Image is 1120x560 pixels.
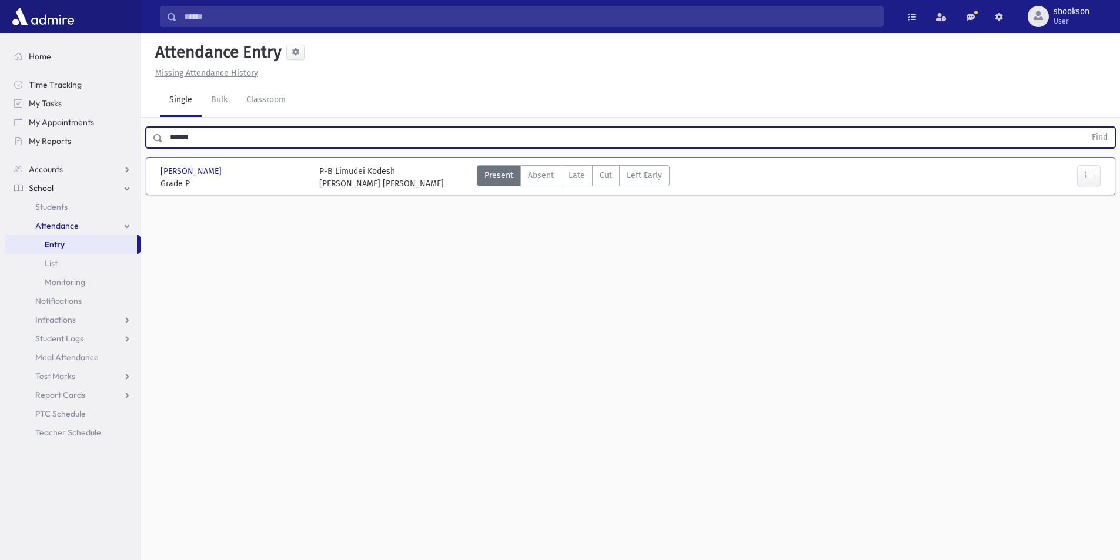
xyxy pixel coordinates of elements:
[1054,16,1089,26] span: User
[35,333,83,344] span: Student Logs
[29,98,62,109] span: My Tasks
[29,51,51,62] span: Home
[5,160,141,179] a: Accounts
[5,385,141,404] a: Report Cards
[35,202,68,212] span: Students
[202,84,237,117] a: Bulk
[35,390,85,400] span: Report Cards
[5,291,141,310] a: Notifications
[35,408,86,419] span: PTC Schedule
[29,136,71,146] span: My Reports
[5,179,141,197] a: School
[29,183,54,193] span: School
[35,296,82,306] span: Notifications
[155,68,258,78] u: Missing Attendance History
[5,216,141,235] a: Attendance
[161,177,307,190] span: Grade P
[5,423,141,442] a: Teacher Schedule
[237,84,295,117] a: Classroom
[627,169,662,182] span: Left Early
[5,367,141,385] a: Test Marks
[161,165,224,177] span: [PERSON_NAME]
[1085,128,1115,147] button: Find
[5,348,141,367] a: Meal Attendance
[5,197,141,216] a: Students
[5,75,141,94] a: Time Tracking
[35,352,99,363] span: Meal Attendance
[600,169,612,182] span: Cut
[5,113,141,132] a: My Appointments
[484,169,513,182] span: Present
[9,5,77,28] img: AdmirePro
[151,42,282,62] h5: Attendance Entry
[5,273,141,291] a: Monitoring
[5,329,141,348] a: Student Logs
[45,258,58,269] span: List
[35,371,75,381] span: Test Marks
[477,165,670,190] div: AttTypes
[29,79,82,90] span: Time Tracking
[5,254,141,273] a: List
[29,117,94,128] span: My Appointments
[29,164,63,175] span: Accounts
[5,47,141,66] a: Home
[35,314,76,325] span: Infractions
[5,310,141,329] a: Infractions
[35,220,79,231] span: Attendance
[160,84,202,117] a: Single
[528,169,554,182] span: Absent
[35,427,101,438] span: Teacher Schedule
[45,277,85,287] span: Monitoring
[5,132,141,150] a: My Reports
[151,68,258,78] a: Missing Attendance History
[45,239,65,250] span: Entry
[5,235,137,254] a: Entry
[1054,7,1089,16] span: sbookson
[5,94,141,113] a: My Tasks
[177,6,883,27] input: Search
[5,404,141,423] a: PTC Schedule
[319,165,444,190] div: P-B Limudei Kodesh [PERSON_NAME] [PERSON_NAME]
[569,169,585,182] span: Late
